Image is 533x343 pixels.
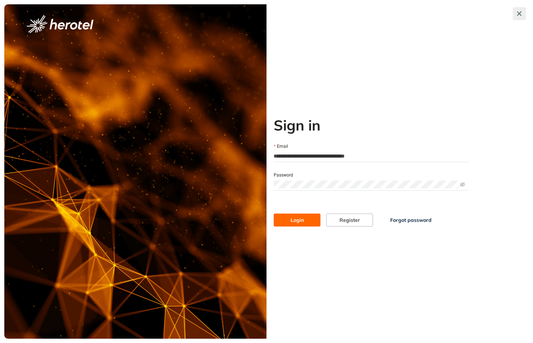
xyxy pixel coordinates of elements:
button: Forgot password [379,214,443,227]
span: Forgot password [390,216,432,224]
button: Register [326,214,373,227]
label: Password [274,172,293,179]
img: logo [27,15,94,33]
input: Password [274,180,459,188]
label: Email [274,143,288,150]
input: Email [274,151,469,161]
button: logo [15,15,105,33]
span: Register [340,216,360,224]
span: Login [291,216,304,224]
button: Login [274,214,320,227]
span: eye-invisible [460,182,465,187]
img: cover image [4,4,266,339]
h2: Sign in [274,116,469,134]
